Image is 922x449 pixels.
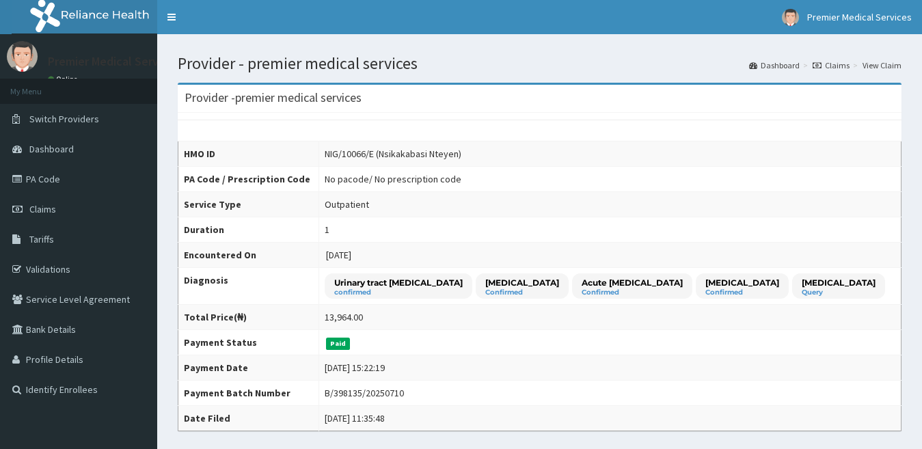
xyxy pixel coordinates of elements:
[802,289,876,296] small: Query
[178,355,319,381] th: Payment Date
[325,411,385,425] div: [DATE] 11:35:48
[485,277,559,288] p: [MEDICAL_DATA]
[807,11,912,23] span: Premier Medical Services
[325,310,363,324] div: 13,964.00
[29,203,56,215] span: Claims
[178,381,319,406] th: Payment Batch Number
[325,147,461,161] div: NIG/10066/E (Nsikakabasi Nteyen)
[326,249,351,261] span: [DATE]
[749,59,800,71] a: Dashboard
[178,192,319,217] th: Service Type
[178,141,319,167] th: HMO ID
[325,386,404,400] div: B/398135/20250710
[29,143,74,155] span: Dashboard
[178,406,319,431] th: Date Filed
[178,243,319,268] th: Encountered On
[325,172,461,186] div: No pacode / No prescription code
[325,361,385,375] div: [DATE] 15:22:19
[48,74,81,84] a: Online
[325,198,369,211] div: Outpatient
[325,223,329,236] div: 1
[334,289,463,296] small: confirmed
[178,305,319,330] th: Total Price(₦)
[48,55,180,68] p: Premier Medical Services
[705,277,779,288] p: [MEDICAL_DATA]
[178,268,319,305] th: Diagnosis
[178,330,319,355] th: Payment Status
[178,55,901,72] h1: Provider - premier medical services
[705,289,779,296] small: Confirmed
[782,9,799,26] img: User Image
[485,289,559,296] small: Confirmed
[802,277,876,288] p: [MEDICAL_DATA]
[326,338,351,350] span: Paid
[178,167,319,192] th: PA Code / Prescription Code
[29,233,54,245] span: Tariffs
[334,277,463,288] p: Urinary tract [MEDICAL_DATA]
[178,217,319,243] th: Duration
[7,41,38,72] img: User Image
[863,59,901,71] a: View Claim
[813,59,850,71] a: Claims
[582,289,683,296] small: Confirmed
[582,277,683,288] p: Acute [MEDICAL_DATA]
[29,113,99,125] span: Switch Providers
[185,92,362,104] h3: Provider - premier medical services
